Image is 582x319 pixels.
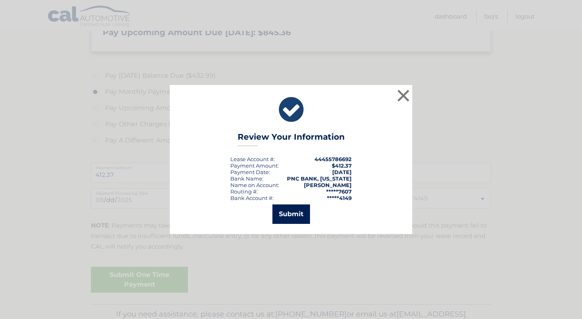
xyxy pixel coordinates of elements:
span: Payment Date [230,169,269,175]
div: Bank Name: [230,175,264,182]
button: × [395,87,411,104]
div: Payment Amount: [230,162,279,169]
strong: 44455786692 [314,156,352,162]
span: [DATE] [332,169,352,175]
div: : [230,169,270,175]
div: Name on Account: [230,182,279,188]
div: Lease Account #: [230,156,275,162]
h3: Review Your Information [238,132,345,146]
span: $412.37 [332,162,352,169]
strong: PNC BANK, [US_STATE] [287,175,352,182]
button: Submit [272,204,310,224]
div: Routing #: [230,188,258,195]
div: Bank Account #: [230,195,274,201]
strong: [PERSON_NAME] [304,182,352,188]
